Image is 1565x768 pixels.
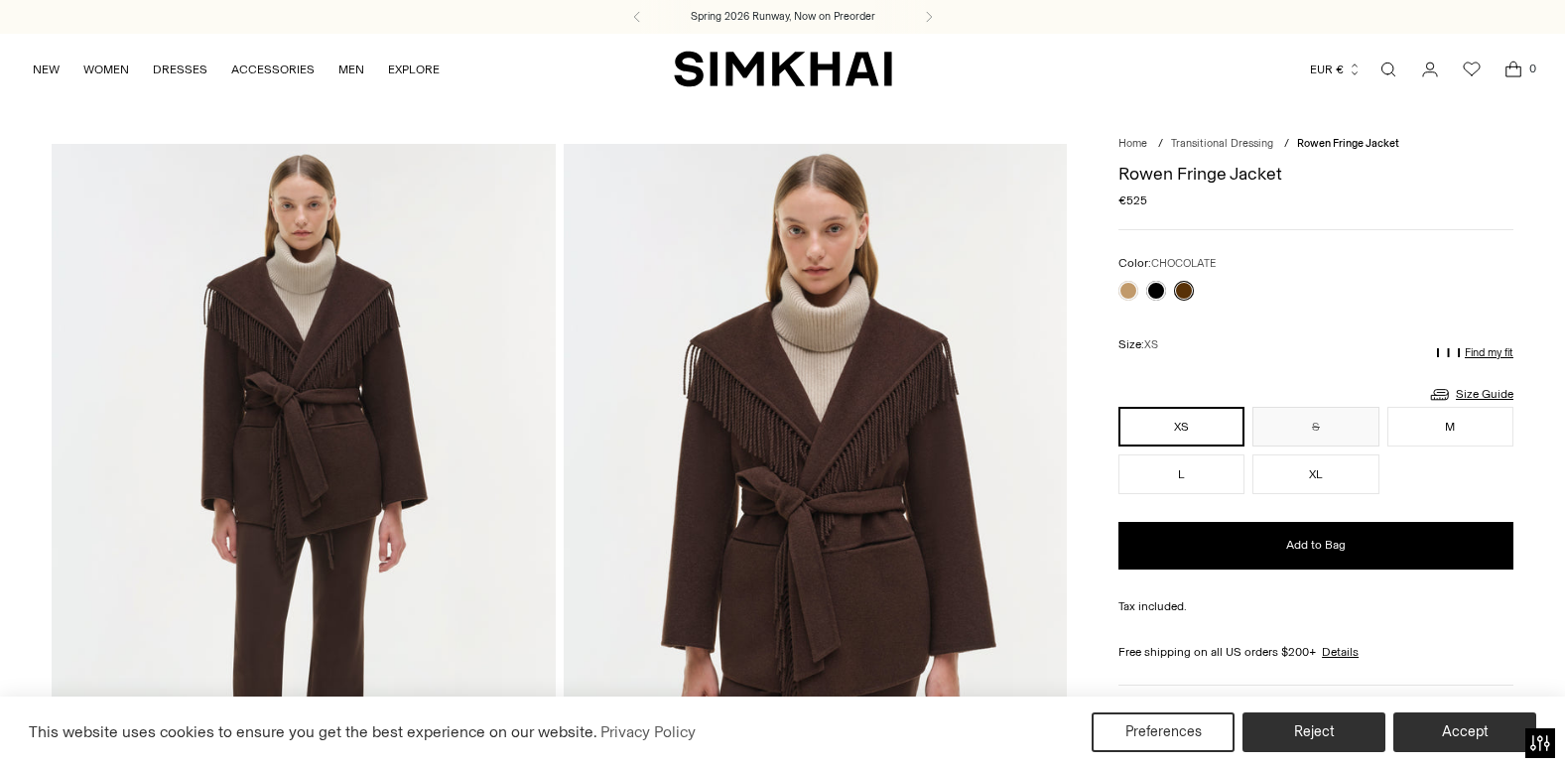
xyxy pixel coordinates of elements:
[388,48,440,91] a: EXPLORE
[1494,50,1533,89] a: Open cart modal
[1118,254,1216,273] label: Color:
[1242,712,1385,752] button: Reject
[1092,712,1235,752] button: Preferences
[674,50,892,88] a: SIMKHAI
[1144,338,1158,351] span: XS
[1252,407,1378,447] button: S
[153,48,207,91] a: DRESSES
[1158,136,1163,153] div: /
[597,717,699,747] a: Privacy Policy (opens in a new tab)
[1118,192,1147,209] span: €525
[83,48,129,91] a: WOMEN
[1369,50,1408,89] a: Open search modal
[1284,136,1289,153] div: /
[1118,454,1244,494] button: L
[1118,407,1244,447] button: XS
[1252,454,1378,494] button: XL
[338,48,364,91] a: MEN
[1387,407,1513,447] button: M
[1410,50,1450,89] a: Go to the account page
[1151,257,1216,270] span: CHOCOLATE
[1118,597,1513,615] div: Tax included.
[1322,643,1359,661] a: Details
[1393,712,1536,752] button: Accept
[1118,643,1513,661] div: Free shipping on all US orders $200+
[231,48,315,91] a: ACCESSORIES
[691,9,875,25] a: Spring 2026 Runway, Now on Preorder
[1428,382,1513,407] a: Size Guide
[1452,50,1492,89] a: Wishlist
[1171,137,1273,150] a: Transitional Dressing
[29,722,597,741] span: This website uses cookies to ensure you get the best experience on our website.
[33,48,60,91] a: NEW
[1118,335,1158,354] label: Size:
[1523,60,1541,77] span: 0
[1118,137,1147,150] a: Home
[1118,136,1513,153] nav: breadcrumbs
[1118,165,1513,183] h1: Rowen Fringe Jacket
[1286,537,1346,554] span: Add to Bag
[1297,137,1399,150] span: Rowen Fringe Jacket
[1310,48,1362,91] button: EUR €
[1118,522,1513,570] button: Add to Bag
